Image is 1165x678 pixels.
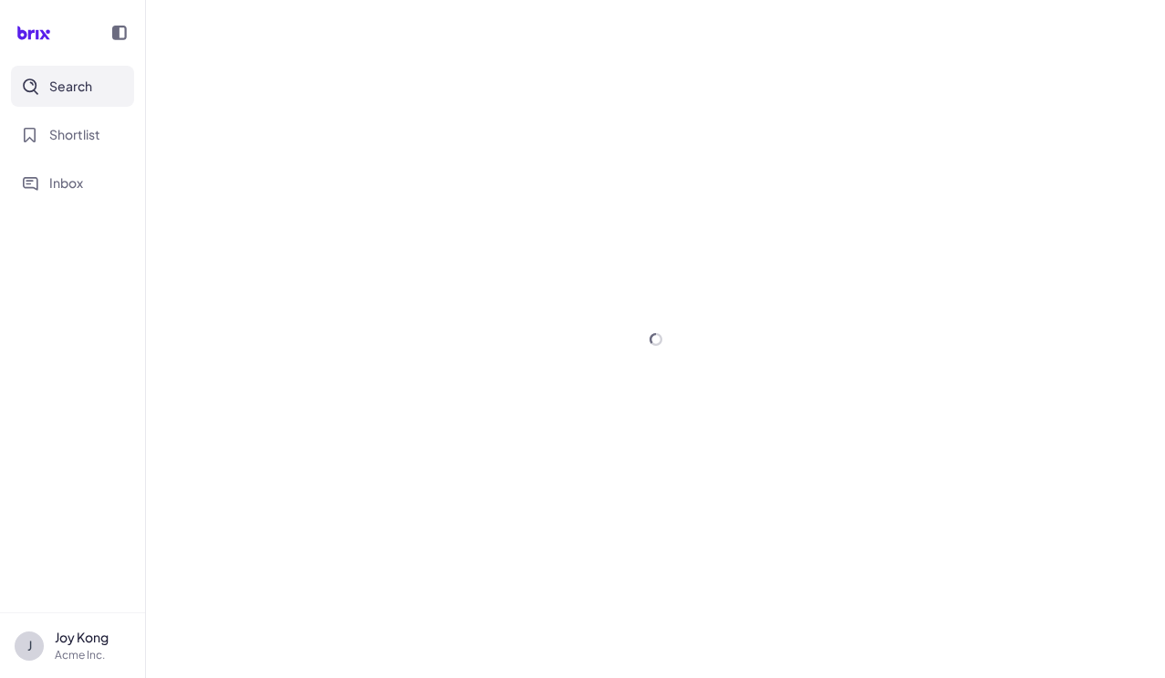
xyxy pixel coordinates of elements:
[49,77,92,96] span: Search
[11,114,134,155] button: Shortlist
[11,66,134,107] button: Search
[55,647,130,663] p: Acme Inc.
[55,628,130,647] p: Joy Kong
[11,162,134,203] button: Inbox
[49,173,83,193] span: Inbox
[49,125,100,144] span: Shortlist
[27,636,32,655] span: J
